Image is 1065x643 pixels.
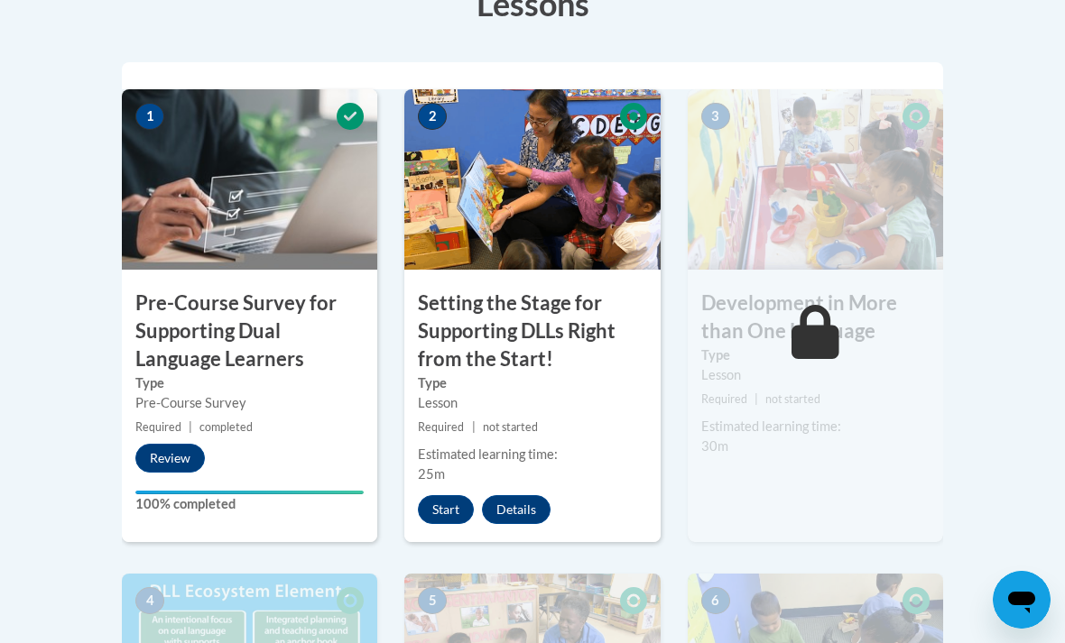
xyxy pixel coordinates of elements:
span: completed [199,420,253,434]
span: 2 [418,103,447,130]
div: Estimated learning time: [701,417,930,436]
span: Required [418,420,464,434]
span: 3 [701,103,730,130]
label: Type [135,373,364,393]
h3: Pre-Course Survey for Supporting Dual Language Learners [122,289,377,372]
button: Start [418,495,474,524]
span: Required [135,420,181,434]
span: 25m [418,466,445,482]
div: Lesson [418,393,646,413]
button: Details [482,495,551,524]
label: 100% completed [135,494,364,514]
div: Estimated learning time: [418,445,646,464]
span: not started [483,420,538,434]
span: | [472,420,476,434]
div: Lesson [701,365,930,385]
button: Review [135,444,205,473]
span: 1 [135,103,164,130]
span: 30m [701,438,728,454]
span: not started [765,392,820,406]
span: 4 [135,587,164,614]
div: Pre-Course Survey [135,393,364,413]
img: Course Image [122,89,377,270]
span: | [189,420,192,434]
img: Course Image [404,89,660,270]
span: | [755,392,758,406]
h3: Development in More than One Language [688,289,943,345]
label: Type [418,373,646,393]
div: Your progress [135,491,364,494]
span: 6 [701,587,730,614]
h3: Setting the Stage for Supporting DLLs Right from the Start! [404,289,660,372]
span: Required [701,392,747,406]
span: 5 [418,587,447,614]
label: Type [701,345,930,365]
img: Course Image [688,89,943,270]
iframe: Button to launch messaging window [993,571,1051,629]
